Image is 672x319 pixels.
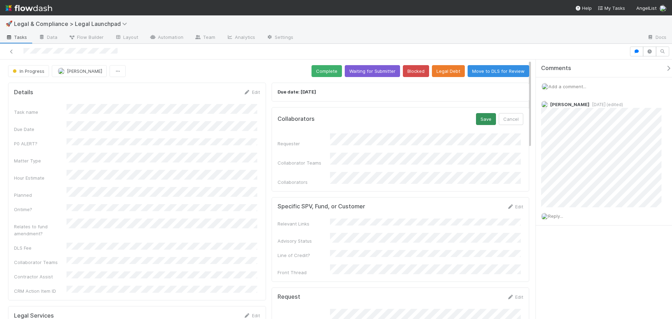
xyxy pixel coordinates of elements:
span: AngelList [636,5,657,11]
img: avatar_ba76ddef-3fd0-4be4-9bc3-126ad567fcd5.png [659,5,666,12]
a: Docs [642,32,672,43]
a: Edit [244,89,260,95]
button: Complete [311,65,342,77]
img: avatar_ba76ddef-3fd0-4be4-9bc3-126ad567fcd5.png [541,101,548,108]
a: Team [189,32,221,43]
div: Collaborator Teams [14,259,66,266]
span: In Progress [11,68,44,74]
button: In Progress [8,65,49,77]
div: Contractor Assist [14,273,66,280]
img: logo-inverted-e16ddd16eac7371096b0.svg [6,2,52,14]
a: My Tasks [597,5,625,12]
strong: Due date: [DATE] [278,89,316,95]
span: Reply... [548,213,563,219]
button: Move to DLS for Review [468,65,529,77]
h5: Collaborators [278,116,315,123]
div: Line of Credit? [278,252,330,259]
a: Edit [244,313,260,318]
div: Hour Estimate [14,174,66,181]
div: Due Date [14,126,66,133]
a: Data [33,32,63,43]
button: Legal Debt [432,65,465,77]
a: Analytics [221,32,261,43]
span: Tasks [6,34,27,41]
img: avatar_ba76ddef-3fd0-4be4-9bc3-126ad567fcd5.png [58,68,65,75]
a: Layout [109,32,144,43]
button: [PERSON_NAME] [52,65,107,77]
button: Cancel [499,113,523,125]
span: 🚀 [6,21,13,27]
div: Relates to fund amendment? [14,223,66,237]
div: Ontime? [14,206,66,213]
div: Requester [278,140,330,147]
span: Comments [541,65,571,72]
div: DLS Fee [14,244,66,251]
img: avatar_ba76ddef-3fd0-4be4-9bc3-126ad567fcd5.png [541,213,548,220]
div: CRM Action Item ID [14,287,66,294]
span: [PERSON_NAME] [67,68,102,74]
span: My Tasks [597,5,625,11]
div: Help [575,5,592,12]
div: Collaborator Teams [278,159,330,166]
a: Automation [144,32,189,43]
img: avatar_ba76ddef-3fd0-4be4-9bc3-126ad567fcd5.png [541,83,548,90]
span: [DATE] (edited) [589,102,623,107]
span: Flow Builder [69,34,104,41]
div: Advisory Status [278,237,330,244]
a: Edit [507,294,523,300]
button: Save [476,113,496,125]
a: Edit [507,204,523,209]
h5: Request [278,293,300,300]
h5: Details [14,89,33,96]
button: Blocked [403,65,429,77]
div: Task name [14,109,66,116]
div: Matter Type [14,157,66,164]
div: Collaborators [278,179,330,186]
span: Add a comment... [548,84,586,89]
a: Flow Builder [63,32,109,43]
h5: Specific SPV, Fund, or Customer [278,203,365,210]
span: Legal & Compliance > Legal Launchpad [14,20,131,27]
span: [PERSON_NAME] [550,102,589,107]
div: P0 ALERT? [14,140,66,147]
div: Relevant Links [278,220,330,227]
button: Waiting for Submitter [345,65,400,77]
div: Planned [14,192,66,199]
a: Settings [261,32,299,43]
div: Front Thread [278,269,330,276]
